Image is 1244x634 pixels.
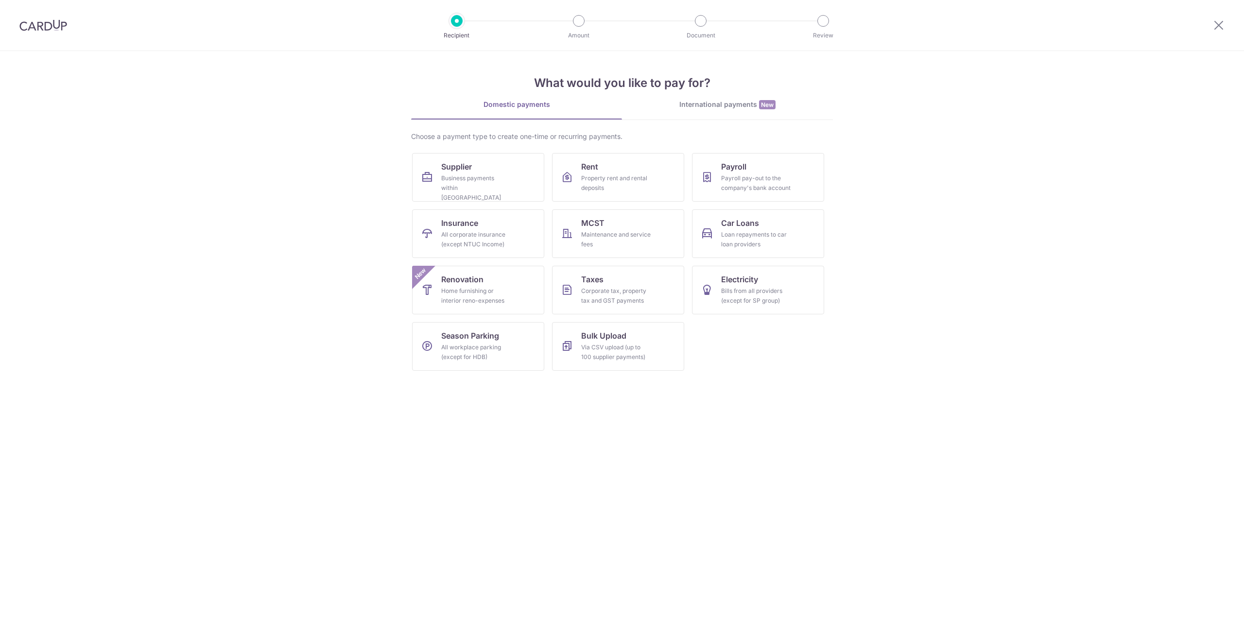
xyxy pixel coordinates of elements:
[441,286,511,306] div: Home furnishing or interior reno-expenses
[412,322,544,371] a: Season ParkingAll workplace parking (except for HDB)
[721,217,759,229] span: Car Loans
[721,230,791,249] div: Loan repayments to car loan providers
[411,132,833,141] div: Choose a payment type to create one-time or recurring payments.
[581,173,651,193] div: Property rent and rental deposits
[411,100,622,109] div: Domestic payments
[441,173,511,203] div: Business payments within [GEOGRAPHIC_DATA]
[581,230,651,249] div: Maintenance and service fees
[581,274,604,285] span: Taxes
[581,286,651,306] div: Corporate tax, property tax and GST payments
[692,153,824,202] a: PayrollPayroll pay-out to the company's bank account
[759,100,776,109] span: New
[581,343,651,362] div: Via CSV upload (up to 100 supplier payments)
[441,330,499,342] span: Season Parking
[692,209,824,258] a: Car LoansLoan repayments to car loan providers
[543,31,615,40] p: Amount
[622,100,833,110] div: International payments
[552,266,684,314] a: TaxesCorporate tax, property tax and GST payments
[552,153,684,202] a: RentProperty rent and rental deposits
[412,153,544,202] a: SupplierBusiness payments within [GEOGRAPHIC_DATA]
[581,161,598,172] span: Rent
[411,74,833,92] h4: What would you like to pay for?
[552,322,684,371] a: Bulk UploadVia CSV upload (up to 100 supplier payments)
[721,161,746,172] span: Payroll
[581,217,605,229] span: MCST
[413,266,429,282] span: New
[441,161,472,172] span: Supplier
[441,274,484,285] span: Renovation
[581,330,626,342] span: Bulk Upload
[441,217,478,229] span: Insurance
[412,266,544,314] a: RenovationHome furnishing or interior reno-expensesNew
[721,274,758,285] span: Electricity
[441,343,511,362] div: All workplace parking (except for HDB)
[665,31,737,40] p: Document
[19,19,67,31] img: CardUp
[787,31,859,40] p: Review
[721,173,791,193] div: Payroll pay-out to the company's bank account
[412,209,544,258] a: InsuranceAll corporate insurance (except NTUC Income)
[721,286,791,306] div: Bills from all providers (except for SP group)
[552,209,684,258] a: MCSTMaintenance and service fees
[692,266,824,314] a: ElectricityBills from all providers (except for SP group)
[441,230,511,249] div: All corporate insurance (except NTUC Income)
[421,31,493,40] p: Recipient
[1182,605,1234,629] iframe: Opens a widget where you can find more information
